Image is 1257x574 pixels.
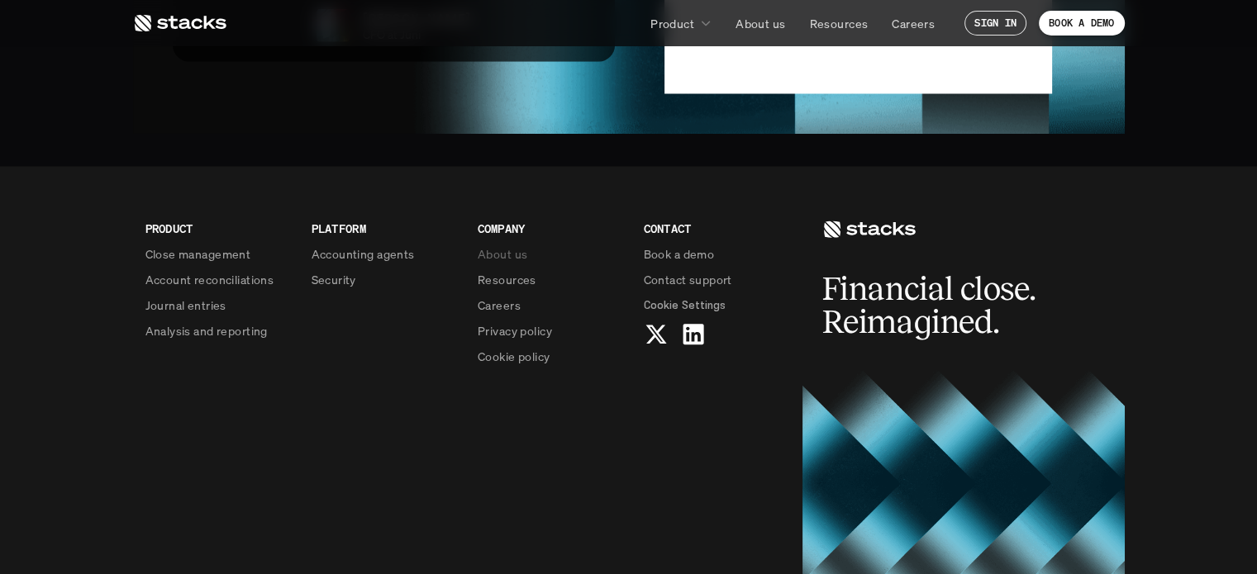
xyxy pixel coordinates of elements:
[644,220,790,237] p: CONTACT
[478,296,624,314] a: Careers
[195,315,268,326] a: Privacy Policy
[312,220,458,237] p: PLATFORM
[736,15,785,32] p: About us
[312,271,458,288] a: Security
[650,15,694,32] p: Product
[478,296,521,314] p: Careers
[644,271,732,288] p: Contact support
[892,15,935,32] p: Careers
[145,245,292,263] a: Close management
[478,271,536,288] p: Resources
[822,273,1070,339] h2: Financial close. Reimagined.
[644,296,726,314] span: Cookie Settings
[974,17,1017,29] p: SIGN IN
[478,322,552,339] p: Privacy policy
[478,348,624,365] a: Cookie policy
[312,245,415,263] p: Accounting agents
[644,296,726,314] button: Cookie Trigger
[964,11,1026,36] a: SIGN IN
[478,220,624,237] p: COMPANY
[478,271,624,288] a: Resources
[145,271,292,288] a: Account reconciliations
[145,296,226,314] p: Journal entries
[799,8,878,38] a: Resources
[644,245,790,263] a: Book a demo
[145,220,292,237] p: PRODUCT
[882,8,945,38] a: Careers
[726,8,795,38] a: About us
[478,322,624,339] a: Privacy policy
[644,245,715,263] p: Book a demo
[145,271,274,288] p: Account reconciliations
[809,15,868,32] p: Resources
[478,348,550,365] p: Cookie policy
[1049,17,1115,29] p: BOOK A DEMO
[145,322,292,339] a: Analysis and reporting
[145,245,251,263] p: Close management
[145,322,268,339] p: Analysis and reporting
[478,245,527,263] p: About us
[1039,11,1125,36] a: BOOK A DEMO
[145,296,292,314] a: Journal entries
[644,271,790,288] a: Contact support
[312,245,458,263] a: Accounting agents
[478,245,624,263] a: About us
[312,271,356,288] p: Security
